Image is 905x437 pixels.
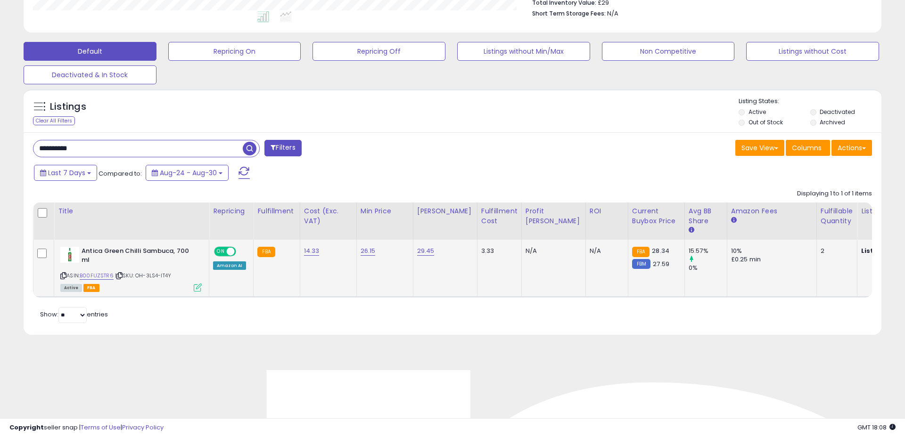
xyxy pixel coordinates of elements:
div: Profit [PERSON_NAME] [526,206,582,226]
div: 10% [731,247,809,255]
div: 2 [821,247,850,255]
b: Antica Green Chilli Sambuca, 700 ml [82,247,196,267]
a: 26.15 [361,246,376,256]
small: Avg BB Share. [689,226,694,235]
button: Actions [831,140,872,156]
button: Listings without Min/Max [457,42,590,61]
div: [PERSON_NAME] [417,206,473,216]
button: Repricing Off [313,42,445,61]
label: Archived [820,118,845,126]
img: 31K8yF6fKWL._SL40_.jpg [60,247,79,263]
span: Aug-24 - Aug-30 [160,168,217,178]
button: Columns [786,140,830,156]
div: Amazon AI [213,261,246,270]
label: Active [749,108,766,116]
span: All listings currently available for purchase on Amazon [60,284,82,292]
div: Fulfillable Quantity [821,206,853,226]
button: Aug-24 - Aug-30 [146,165,229,181]
div: Min Price [361,206,409,216]
small: Amazon Fees. [731,216,737,225]
button: Repricing On [168,42,301,61]
div: Repricing [213,206,249,216]
span: | SKU: OH-3LS4-IT4Y [115,272,171,279]
span: Show: entries [40,310,108,319]
div: N/A [526,247,578,255]
div: Avg BB Share [689,206,723,226]
span: N/A [607,9,618,18]
button: Save View [735,140,784,156]
small: FBM [632,259,650,269]
div: ROI [590,206,624,216]
button: Deactivated & In Stock [24,65,156,84]
div: Fulfillment [257,206,296,216]
div: Current Buybox Price [632,206,681,226]
div: Fulfillment Cost [481,206,518,226]
span: 28.34 [652,246,669,255]
div: Amazon Fees [731,206,813,216]
span: Compared to: [99,169,142,178]
p: Listing States: [739,97,881,106]
h5: Listings [50,100,86,113]
a: B00FUZSTR6 [80,272,114,280]
div: Clear All Filters [33,116,75,125]
span: OFF [235,248,250,256]
span: Columns [792,143,822,153]
b: Listed Price: [861,246,904,255]
button: Last 7 Days [34,165,97,181]
b: Short Term Storage Fees: [532,9,606,17]
span: 27.59 [653,259,669,268]
button: Filters [264,140,301,156]
a: 29.45 [417,246,435,256]
a: 14.33 [304,246,320,256]
div: 0% [689,264,727,272]
span: ON [215,248,227,256]
div: N/A [590,247,621,255]
button: Default [24,42,156,61]
div: 15.57% [689,247,727,255]
div: ASIN: [60,247,202,291]
div: Displaying 1 to 1 of 1 items [797,189,872,198]
button: Non Competitive [602,42,735,61]
div: Cost (Exc. VAT) [304,206,353,226]
small: FBA [632,247,650,257]
small: FBA [257,247,275,257]
div: £0.25 min [731,255,809,264]
button: Listings without Cost [746,42,879,61]
label: Deactivated [820,108,855,116]
span: Last 7 Days [48,168,85,178]
span: FBA [83,284,99,292]
label: Out of Stock [749,118,783,126]
div: Title [58,206,205,216]
div: 3.33 [481,247,514,255]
